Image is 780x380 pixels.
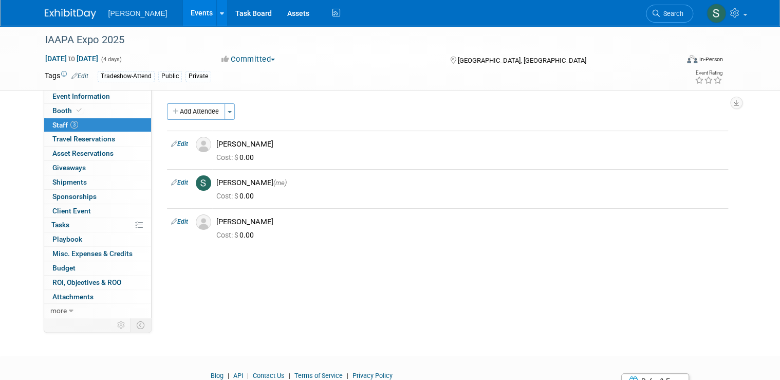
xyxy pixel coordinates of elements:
[52,178,87,186] span: Shipments
[196,137,211,152] img: Associate-Profile-5.png
[211,372,224,379] a: Blog
[216,217,724,227] div: [PERSON_NAME]
[52,235,82,243] span: Playbook
[245,372,251,379] span: |
[646,5,693,23] a: Search
[171,218,188,225] a: Edit
[44,290,151,304] a: Attachments
[52,121,78,129] span: Staff
[344,372,351,379] span: |
[44,276,151,289] a: ROI, Objectives & ROO
[52,106,84,115] span: Booth
[44,147,151,160] a: Asset Reservations
[196,175,211,191] img: S.jpg
[113,318,131,332] td: Personalize Event Tab Strip
[218,54,279,65] button: Committed
[52,164,86,172] span: Giveaways
[171,179,188,186] a: Edit
[52,249,133,258] span: Misc. Expenses & Credits
[52,92,110,100] span: Event Information
[216,178,724,188] div: [PERSON_NAME]
[294,372,343,379] a: Terms of Service
[216,231,239,239] span: Cost: $
[352,372,393,379] a: Privacy Policy
[44,118,151,132] a: Staff3
[216,153,258,161] span: 0.00
[458,57,586,64] span: [GEOGRAPHIC_DATA], [GEOGRAPHIC_DATA]
[44,104,151,118] a: Booth
[52,192,97,201] span: Sponsorships
[44,232,151,246] a: Playbook
[52,264,76,272] span: Budget
[185,71,211,82] div: Private
[52,293,94,301] span: Attachments
[273,179,287,187] span: (me)
[660,10,683,17] span: Search
[130,318,151,332] td: Toggle Event Tabs
[44,247,151,261] a: Misc. Expenses & Credits
[216,139,724,149] div: [PERSON_NAME]
[108,9,168,17] span: [PERSON_NAME]
[158,71,182,82] div: Public
[253,372,285,379] a: Contact Us
[67,55,77,63] span: to
[52,135,115,143] span: Travel Reservations
[171,140,188,148] a: Edit
[50,306,67,315] span: more
[216,192,239,200] span: Cost: $
[44,204,151,218] a: Client Event
[225,372,232,379] span: |
[623,53,723,69] div: Event Format
[707,4,726,23] img: Sharon Aurelio
[687,55,697,63] img: Format-Inperson.png
[100,56,122,63] span: (4 days)
[44,89,151,103] a: Event Information
[52,149,114,157] span: Asset Reservations
[216,153,239,161] span: Cost: $
[44,218,151,232] a: Tasks
[699,56,723,63] div: In-Person
[45,54,99,63] span: [DATE] [DATE]
[45,9,96,19] img: ExhibitDay
[44,161,151,175] a: Giveaways
[42,31,665,49] div: IAAPA Expo 2025
[233,372,243,379] a: API
[286,372,293,379] span: |
[196,214,211,230] img: Associate-Profile-5.png
[52,207,91,215] span: Client Event
[52,278,121,286] span: ROI, Objectives & ROO
[167,103,225,120] button: Add Attendee
[71,73,88,80] a: Edit
[695,70,722,76] div: Event Rating
[77,107,82,113] i: Booth reservation complete
[216,231,258,239] span: 0.00
[45,70,88,82] td: Tags
[44,175,151,189] a: Shipments
[70,121,78,129] span: 3
[216,192,258,200] span: 0.00
[44,261,151,275] a: Budget
[44,190,151,204] a: Sponsorships
[51,221,69,229] span: Tasks
[44,304,151,318] a: more
[44,132,151,146] a: Travel Reservations
[98,71,155,82] div: Tradeshow-Attend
